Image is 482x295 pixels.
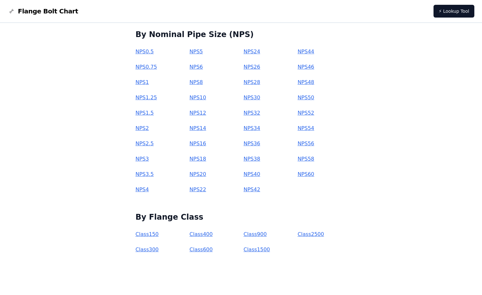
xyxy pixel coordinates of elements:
a: NPS22 [189,186,206,193]
a: NPS32 [243,110,260,116]
a: NPS54 [298,125,314,131]
a: NPS3.5 [136,171,154,177]
a: Class150 [136,231,159,237]
a: NPS12 [189,110,206,116]
a: NPS4 [136,186,149,193]
a: NPS1 [136,79,149,85]
a: NPS24 [243,49,260,55]
a: NPS10 [189,95,206,101]
a: NPS2.5 [136,140,154,147]
a: NPS56 [298,140,314,147]
a: NPS38 [243,156,260,162]
a: NPS0.5 [136,49,154,55]
a: NPS44 [298,49,314,55]
a: ⚡ Lookup Tool [434,5,474,18]
a: NPS46 [298,64,314,70]
a: Class1500 [243,246,270,253]
a: NPS1.5 [136,110,154,116]
a: NPS42 [243,186,260,193]
a: NPS48 [298,79,314,85]
a: NPS34 [243,125,260,131]
a: NPS26 [243,64,260,70]
a: NPS0.75 [136,64,157,70]
a: Class300 [136,246,159,253]
a: NPS30 [243,95,260,101]
a: NPS60 [298,171,314,177]
a: Class900 [243,231,267,237]
a: NPS28 [243,79,260,85]
a: NPS8 [189,79,203,85]
a: NPS14 [189,125,206,131]
a: NPS20 [189,171,206,177]
a: NPS5 [189,49,203,55]
a: NPS1.25 [136,95,157,101]
a: NPS52 [298,110,314,116]
a: NPS50 [298,95,314,101]
a: NPS6 [189,64,203,70]
a: NPS16 [189,140,206,147]
h2: By Nominal Pipe Size (NPS) [136,29,347,40]
a: NPS2 [136,125,149,131]
a: Class2500 [298,231,324,237]
a: NPS40 [243,171,260,177]
a: Class600 [189,246,213,253]
a: Class400 [189,231,213,237]
a: Flange Bolt Chart LogoFlange Bolt Chart [8,7,78,16]
img: Flange Bolt Chart Logo [8,7,15,15]
span: Flange Bolt Chart [18,7,78,16]
a: NPS18 [189,156,206,162]
a: NPS36 [243,140,260,147]
h2: By Flange Class [136,212,347,222]
a: NPS58 [298,156,314,162]
a: NPS3 [136,156,149,162]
